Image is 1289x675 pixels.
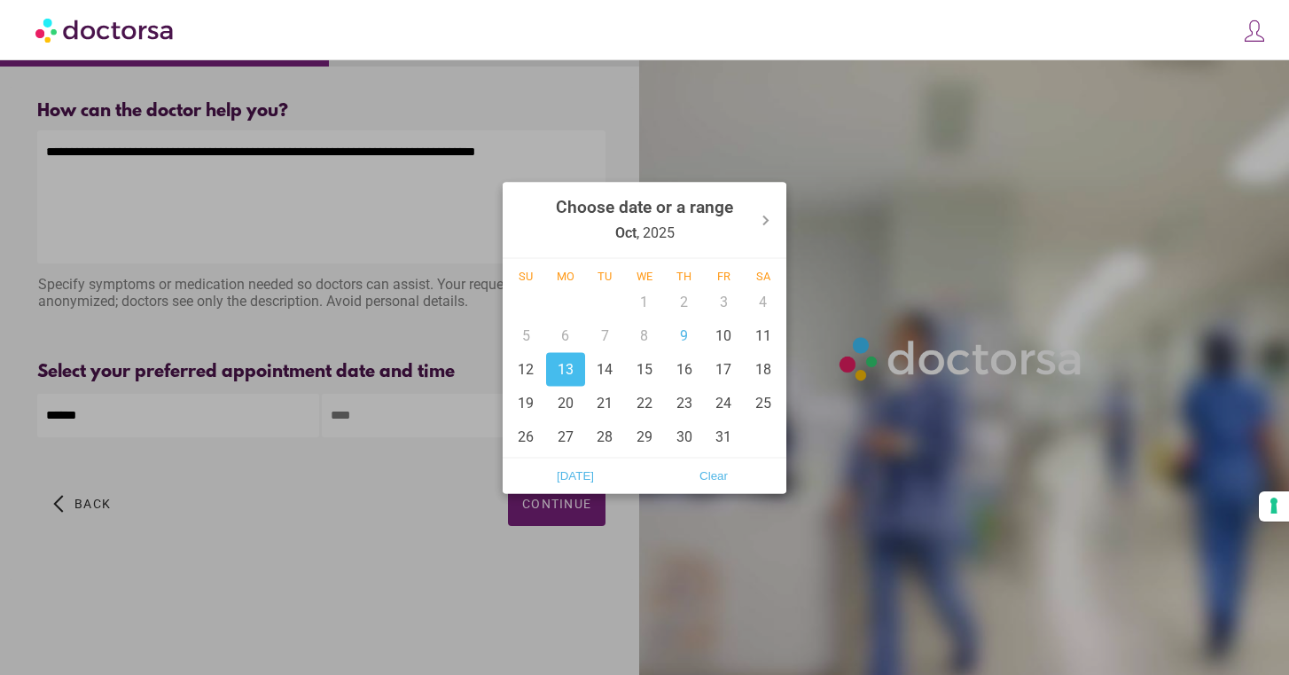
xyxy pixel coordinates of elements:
[704,352,744,386] div: 17
[546,352,586,386] div: 13
[1242,19,1267,43] img: icons8-customer-100.png
[625,318,665,352] div: 8
[506,352,546,386] div: 12
[506,269,546,282] div: Su
[546,420,586,453] div: 27
[625,352,665,386] div: 15
[704,420,744,453] div: 31
[585,386,625,420] div: 21
[664,352,704,386] div: 16
[704,269,744,282] div: Fr
[644,461,783,490] button: Clear
[585,352,625,386] div: 14
[743,269,783,282] div: Sa
[506,318,546,352] div: 5
[664,386,704,420] div: 23
[704,318,744,352] div: 10
[35,10,176,50] img: Doctorsa.com
[506,386,546,420] div: 19
[585,269,625,282] div: Tu
[585,318,625,352] div: 7
[556,196,733,216] strong: Choose date or a range
[546,269,586,282] div: Mo
[664,269,704,282] div: Th
[506,420,546,453] div: 26
[546,318,586,352] div: 6
[704,386,744,420] div: 24
[664,285,704,318] div: 2
[1259,491,1289,522] button: Your consent preferences for tracking technologies
[625,420,665,453] div: 29
[704,285,744,318] div: 3
[743,318,783,352] div: 11
[512,462,639,489] span: [DATE]
[743,352,783,386] div: 18
[625,285,665,318] div: 1
[743,386,783,420] div: 25
[743,285,783,318] div: 4
[650,462,777,489] span: Clear
[506,461,644,490] button: [DATE]
[615,224,637,240] strong: Oct
[625,269,665,282] div: We
[585,420,625,453] div: 28
[664,318,704,352] div: 9
[625,386,665,420] div: 22
[664,420,704,453] div: 30
[556,185,733,254] div: , 2025
[546,386,586,420] div: 20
